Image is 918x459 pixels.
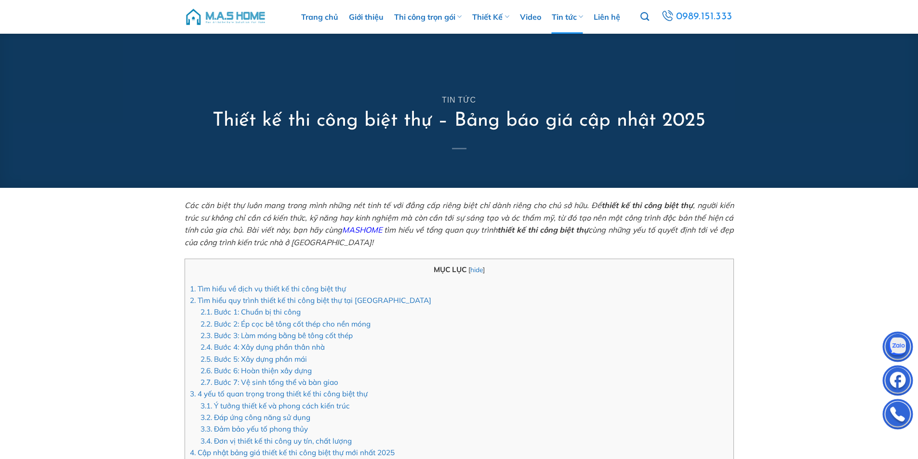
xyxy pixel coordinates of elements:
[883,401,912,430] img: Phone
[200,331,353,340] a: 2.3. Bước 3: Làm móng bằng bê tông cốt thép
[190,448,395,457] a: 4. Cập nhật bảng giá thiết kế thi công biệt thự mới nhất 2025
[468,265,470,274] span: [
[185,2,266,31] img: M.A.S HOME – Tổng Thầu Thiết Kế Và Xây Nhà Trọn Gói
[190,389,368,398] a: 3. 4 yếu tố quan trọng trong thiết kế thi công biệt thự
[190,296,431,305] a: 2. Tìm hiểu quy trình thiết kế thi công biệt thự tại [GEOGRAPHIC_DATA]
[190,264,729,275] p: MỤC LỤC
[640,7,649,27] a: Tìm kiếm
[883,367,912,396] img: Facebook
[190,284,346,293] a: 1. Tìm hiểu về dịch vụ thiết kế thi công biệt thự
[213,108,705,133] h1: Thiết kế thi công biệt thự – Bảng báo giá cập nhật 2025
[342,225,382,235] a: MASHOME
[200,401,350,410] a: 3.1. Ý tưởng thiết kế và phong cách kiến trúc
[660,8,734,26] a: 0989.151.333
[200,366,312,375] a: 2.6. Bước 6: Hoàn thiện xây dựng
[200,424,308,433] a: 3.3. Đảm bảo yếu tố phong thủy
[200,319,371,328] a: 2.2. Bước 2: Ép cọc bê tông cốt thép cho nền móng
[200,342,325,352] a: 2.4. Bước 4: Xây dựng phần thân nhà
[200,436,352,446] a: 3.4. Đơn vị thiết kế thi công uy tín, chất lượng
[200,413,310,422] a: 3.2. Đáp ứng công năng sử dụng
[200,307,301,316] a: 2.1. Bước 1: Chuẩn bị thi công
[676,9,732,25] span: 0989.151.333
[883,334,912,363] img: Zalo
[442,96,476,104] a: Tin tức
[200,354,307,364] a: 2.5. Bước 5: Xây dựng phần mái
[470,265,483,274] a: hide
[185,200,734,247] span: Các căn biệt thự luôn mang trong mình những nét tinh tế với đẳng cấp riêng biệt chỉ dành riêng ch...
[483,265,485,274] span: ]
[200,378,338,387] a: 2.7. Bước 7: Vệ sinh tổng thể và bàn giao
[497,225,588,235] strong: thiết kế thi công biệt thự
[601,200,693,210] strong: thiết kế thi công biệt thự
